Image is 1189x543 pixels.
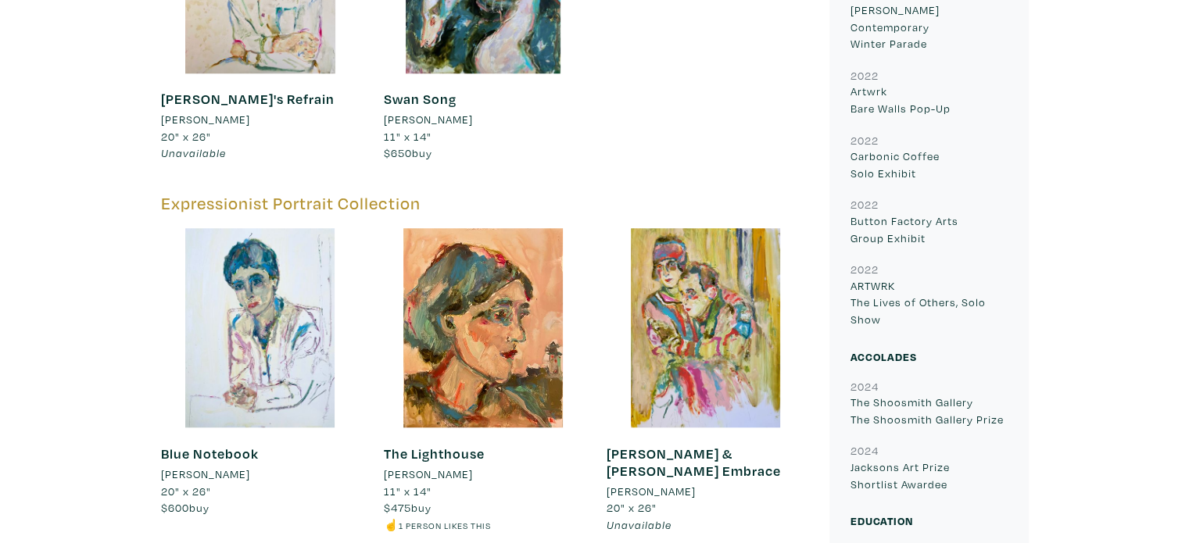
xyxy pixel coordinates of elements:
[383,466,472,483] li: [PERSON_NAME]
[606,517,671,532] span: Unavailable
[161,129,211,144] span: 20" x 26"
[398,520,490,531] small: 1 person likes this
[851,394,1008,427] p: The Shoosmith Gallery The Shoosmith Gallery Prize
[606,445,780,480] a: [PERSON_NAME] & [PERSON_NAME] Embrace
[161,90,335,108] a: [PERSON_NAME]'s Refrain
[851,277,1008,328] p: ARTWRK The Lives of Others, Solo Show
[851,513,913,528] small: Education
[851,349,917,364] small: Accolades
[606,500,656,515] span: 20" x 26"
[161,500,210,515] span: buy
[161,445,259,463] a: Blue Notebook
[383,500,431,515] span: buy
[851,68,879,83] small: 2022
[383,111,472,128] li: [PERSON_NAME]
[606,483,695,500] li: [PERSON_NAME]
[851,83,1008,116] p: Artwrk Bare Walls Pop-Up
[161,145,226,160] span: Unavailable
[161,466,360,483] a: [PERSON_NAME]
[383,500,410,515] span: $475
[383,484,431,498] span: 11" x 14"
[851,133,879,148] small: 2022
[161,111,360,128] a: [PERSON_NAME]
[851,262,879,277] small: 2022
[383,145,432,160] span: buy
[851,379,879,394] small: 2024
[383,445,484,463] a: The Lighthouse
[851,148,1008,181] p: Carbonic Coffee Solo Exhibit
[383,466,582,483] a: [PERSON_NAME]
[161,193,806,214] h5: Expressionist Portrait Collection
[851,197,879,212] small: 2022
[383,129,431,144] span: 11" x 14"
[606,483,805,500] a: [PERSON_NAME]
[851,2,1008,52] p: [PERSON_NAME] Contemporary Winter Parade
[383,90,456,108] a: Swan Song
[161,111,250,128] li: [PERSON_NAME]
[161,484,211,498] span: 20" x 26"
[383,516,582,534] li: ☝️
[851,443,879,458] small: 2024
[383,111,582,128] a: [PERSON_NAME]
[161,500,189,515] span: $600
[851,459,1008,492] p: Jacksons Art Prize Shortlist Awardee
[851,213,1008,246] p: Button Factory Arts Group Exhibit
[161,466,250,483] li: [PERSON_NAME]
[383,145,411,160] span: $650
